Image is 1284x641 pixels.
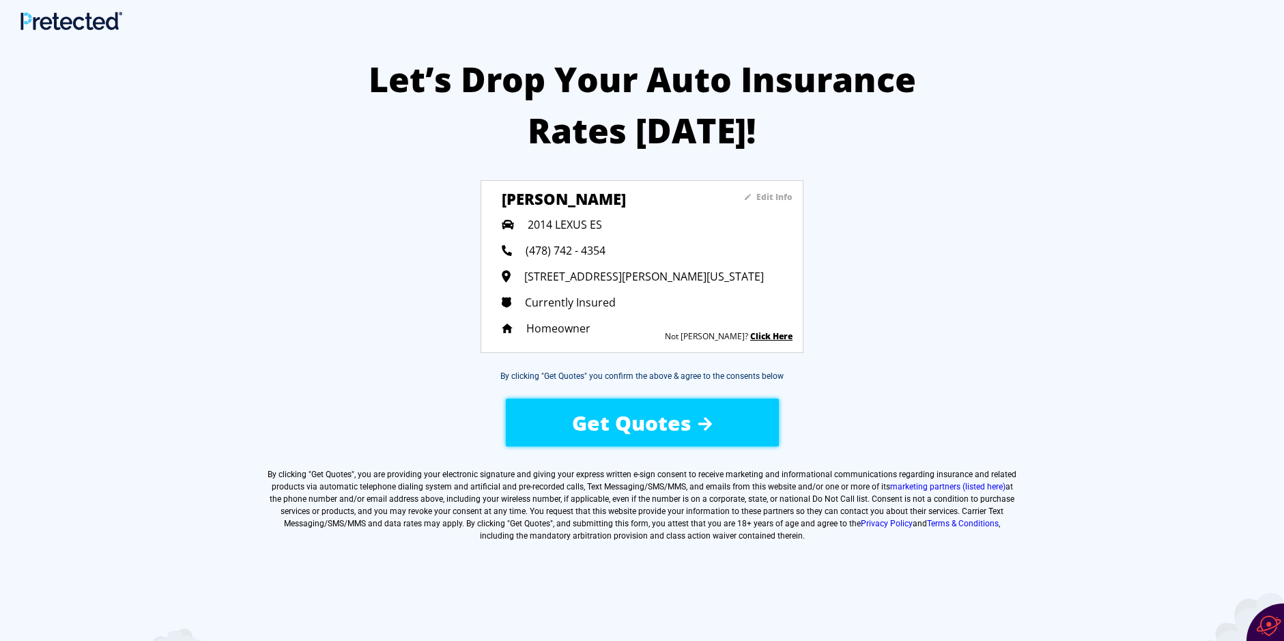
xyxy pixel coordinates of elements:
[927,519,999,528] a: Terms & Conditions
[524,269,764,284] span: [STREET_ADDRESS][PERSON_NAME][US_STATE]
[20,12,122,30] img: Main Logo
[526,321,590,336] span: Homeowner
[525,295,616,310] span: Currently Insured
[750,330,793,342] a: Click Here
[267,468,1018,542] label: By clicking " ", you are providing your electronic signature and giving your express written e-si...
[528,217,602,232] span: 2014 LEXUS ES
[356,54,928,156] h2: Let’s Drop Your Auto Insurance Rates [DATE]!
[500,370,784,382] div: By clicking "Get Quotes" you confirm the above & agree to the consents below
[526,243,605,258] span: (478) 742 - 4354
[506,399,779,446] button: Get Quotes
[861,519,913,528] a: Privacy Policy
[311,470,352,479] span: Get Quotes
[756,191,793,203] sapn: Edit Info
[502,188,703,209] h3: [PERSON_NAME]
[665,330,748,342] sapn: Not [PERSON_NAME]?
[890,482,1005,492] a: marketing partners (listed here)
[572,409,691,437] span: Get Quotes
